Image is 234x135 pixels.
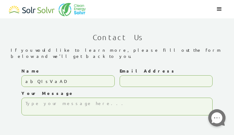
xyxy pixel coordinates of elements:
div: If you would like to learn more, please fill out the form below and we’ll get back to you. [11,47,223,59]
label: Email Address [120,68,213,74]
h1: Contact Us [93,30,141,44]
label: Your Message [21,90,213,96]
label: Name [21,68,115,74]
